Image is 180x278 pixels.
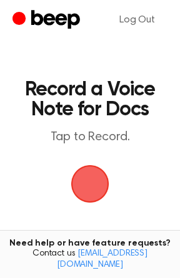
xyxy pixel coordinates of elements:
[107,5,167,35] a: Log Out
[12,8,83,32] a: Beep
[22,80,157,120] h1: Record a Voice Note for Docs
[22,130,157,145] p: Tap to Record.
[71,165,109,203] img: Beep Logo
[7,249,172,271] span: Contact us
[57,249,147,269] a: [EMAIL_ADDRESS][DOMAIN_NAME]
